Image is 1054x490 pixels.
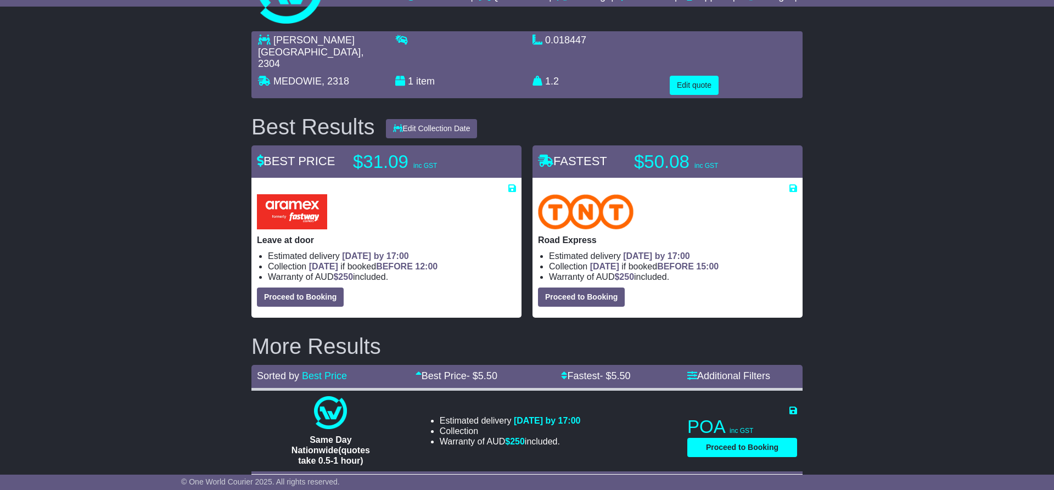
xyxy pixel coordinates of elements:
span: $ [505,437,525,446]
li: Collection [440,426,581,436]
p: Road Express [538,235,797,245]
span: 1 [408,76,413,87]
li: Estimated delivery [268,251,516,261]
span: 250 [510,437,525,446]
a: Best Price- $5.50 [416,370,497,381]
span: 15:00 [696,262,719,271]
span: if booked [309,262,438,271]
span: Same Day Nationwide(quotes take 0.5-1 hour) [291,435,370,465]
a: Best Price [302,370,347,381]
button: Proceed to Booking [687,438,797,457]
span: BEFORE [657,262,694,271]
p: $31.09 [353,151,490,173]
span: Sorted by [257,370,299,381]
span: - $ [467,370,497,381]
span: [DATE] by 17:00 [623,251,690,261]
img: Aramex: Leave at door [257,194,327,229]
a: Fastest- $5.50 [561,370,630,381]
span: $ [614,272,634,281]
span: 12:00 [415,262,438,271]
p: Leave at door [257,235,516,245]
span: 5.50 [612,370,631,381]
span: inc GST [694,162,718,170]
li: Warranty of AUD included. [549,272,797,282]
span: [PERSON_NAME][GEOGRAPHIC_DATA] [258,35,361,58]
li: Collection [268,261,516,272]
span: 5.50 [478,370,497,381]
span: [DATE] [590,262,619,271]
span: 0.018447 [545,35,586,46]
span: item [416,76,435,87]
span: BEFORE [376,262,413,271]
h2: More Results [251,334,803,358]
span: 250 [619,272,634,281]
span: BEST PRICE [257,154,335,168]
li: Estimated delivery [440,415,581,426]
span: - $ [599,370,630,381]
p: POA [687,416,797,438]
span: , 2304 [258,47,363,70]
a: Additional Filters [687,370,770,381]
button: Edit Collection Date [386,119,478,138]
span: if booked [590,262,719,271]
span: [DATE] by 17:00 [342,251,409,261]
img: TNT Domestic: Road Express [538,194,633,229]
li: Warranty of AUD included. [440,436,581,447]
span: FASTEST [538,154,607,168]
span: [DATE] [309,262,338,271]
p: $50.08 [634,151,771,173]
li: Collection [549,261,797,272]
span: , 2318 [322,76,349,87]
span: inc GST [730,427,753,435]
span: [DATE] by 17:00 [514,416,581,425]
button: Edit quote [670,76,719,95]
button: Proceed to Booking [257,288,344,307]
li: Warranty of AUD included. [268,272,516,282]
button: Proceed to Booking [538,288,625,307]
span: $ [333,272,353,281]
img: One World Courier: Same Day Nationwide(quotes take 0.5-1 hour) [314,396,347,429]
li: Estimated delivery [549,251,797,261]
div: Best Results [246,115,380,139]
span: inc GST [413,162,437,170]
span: MEDOWIE [273,76,322,87]
span: 1.2 [545,76,559,87]
span: © One World Courier 2025. All rights reserved. [181,477,340,486]
span: 250 [338,272,353,281]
